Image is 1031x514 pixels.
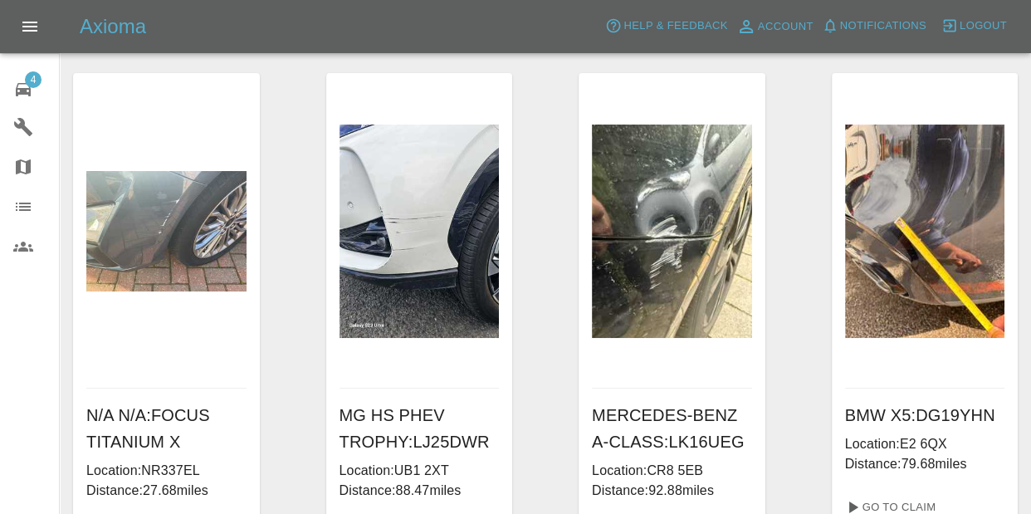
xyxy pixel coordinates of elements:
[845,434,1005,454] p: Location: E2 6QX
[86,481,247,501] p: Distance: 27.68 miles
[845,454,1005,474] p: Distance: 79.68 miles
[601,13,731,39] button: Help & Feedback
[340,481,500,501] p: Distance: 88.47 miles
[80,13,146,40] h5: Axioma
[86,461,247,481] p: Location: NR337EL
[732,13,818,40] a: Account
[340,402,500,455] h6: MG HS PHEV TROPHY : LJ25DWR
[592,402,752,455] h6: MERCEDES-BENZ A-CLASS : LK16UEG
[937,13,1011,39] button: Logout
[623,17,727,36] span: Help & Feedback
[845,402,1005,428] h6: BMW X5 : DG19YHN
[758,17,814,37] span: Account
[592,461,752,481] p: Location: CR8 5EB
[592,481,752,501] p: Distance: 92.88 miles
[86,402,247,455] h6: N/A N/A : FOCUS TITANIUM X
[340,461,500,481] p: Location: UB1 2XT
[840,17,926,36] span: Notifications
[818,13,931,39] button: Notifications
[960,17,1007,36] span: Logout
[25,71,42,88] span: 4
[10,7,50,47] button: Open drawer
